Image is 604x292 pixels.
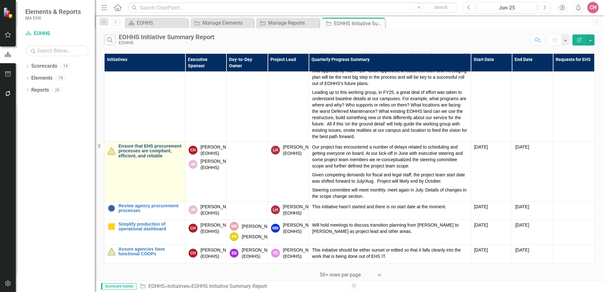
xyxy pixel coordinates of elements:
[189,146,197,155] div: CH
[192,19,252,27] a: Manage Elements
[3,7,14,18] img: ClearPoint Strategy
[474,204,488,209] span: [DATE]
[283,204,319,216] div: [PERSON_NAME] (EOHHS)
[515,222,529,228] span: [DATE]
[312,170,467,186] p: Given competing demands for fiscal and legal staff, the project team start date was shifted forwa...
[226,21,268,142] td: Double-Click to Edit
[425,3,457,12] button: Search
[268,21,309,142] td: Double-Click to Edit
[31,75,52,82] a: Elements
[25,8,81,15] span: Elements & Reports
[553,220,595,245] td: Double-Click to Edit
[309,220,471,245] td: Double-Click to Edit
[167,283,189,289] a: Initiatives
[283,247,319,259] div: [PERSON_NAME] (EOHHS)
[512,142,553,202] td: Double-Click to Edit
[108,204,115,212] img: Not Started
[242,223,278,229] div: [PERSON_NAME]
[226,142,268,202] td: Double-Click to Edit
[553,202,595,220] td: Double-Click to Edit
[201,222,237,234] div: [PERSON_NAME] (EOHHS)
[185,202,226,220] td: Double-Click to Edit
[309,142,471,202] td: Double-Click to Edit
[553,245,595,263] td: Double-Click to Edit
[201,158,237,171] div: [PERSON_NAME] (EOHHS)
[587,2,599,13] button: CH
[271,249,280,258] div: TD
[185,21,226,142] td: Double-Click to Edit
[474,222,488,228] span: [DATE]
[118,247,182,257] a: Assure agencies have functional COOPs
[309,245,471,263] td: Double-Click to Edit
[230,232,239,241] div: KR
[108,248,115,255] img: At-risk
[189,249,197,258] div: CH
[230,222,239,231] div: MB
[105,142,185,202] td: Double-Click to Edit Right Click for Context Menu
[105,245,185,263] td: Double-Click to Edit Right Click for Context Menu
[471,245,512,263] td: Double-Click to Edit
[283,144,319,156] div: [PERSON_NAME] (EOHHS)
[226,245,268,263] td: Double-Click to Edit
[185,142,226,202] td: Double-Click to Edit
[60,64,70,69] div: 14
[515,144,529,149] span: [DATE]
[230,249,239,258] div: EB
[512,220,553,245] td: Double-Click to Edit
[128,2,458,13] input: Search ClearPoint...
[471,142,512,202] td: Double-Click to Edit
[202,19,252,27] div: Manage Elements
[52,87,62,93] div: 20
[185,245,226,263] td: Double-Click to Edit
[312,204,467,210] p: This initiative hasn't started and there is no start date at the moment.
[119,40,214,45] div: EOHHS
[31,63,57,70] a: Scorecards
[108,147,115,155] img: At-risk
[56,76,66,81] div: 74
[140,283,345,290] div: » »
[268,245,309,263] td: Double-Click to Edit
[118,144,182,158] a: Ensure that EHS procurement processes are compliant, efficient, and reliable
[201,144,237,156] div: [PERSON_NAME] (EOHHS)
[101,283,136,289] span: Scorecard Admin
[148,283,165,289] a: EOHHS
[309,202,471,220] td: Double-Click to Edit
[242,247,278,259] div: [PERSON_NAME] (EOHHS)
[474,247,488,252] span: [DATE]
[189,224,197,233] div: CH
[471,220,512,245] td: Double-Click to Edit
[118,222,182,232] a: Simplify production of operational dashboard
[479,4,535,12] div: Jun-25
[271,146,280,155] div: LH
[268,202,309,220] td: Double-Click to Edit
[309,21,471,142] td: Double-Click to Edit
[119,33,214,40] div: EOHHS Initiative Summary Report
[226,220,268,245] td: Double-Click to Edit
[271,224,280,233] div: MM
[312,88,467,140] p: Leading up to this working group, in FY25, a great deal of effort was taken to understand baselin...
[471,202,512,220] td: Double-Click to Edit
[25,30,88,37] a: EOHHS
[268,19,318,27] div: Manage Reports
[471,21,512,142] td: Double-Click to Edit
[312,186,467,199] p: Steering committee will meet monthly. meet again in July. Details of changes in the scope change ...
[312,144,467,170] p: Our project has encountered a number of delays related to scheduling and getting everyone on boar...
[258,19,318,27] a: Manage Reports
[553,142,595,202] td: Double-Click to Edit
[477,2,537,13] button: Jun-25
[118,204,182,213] a: Review agency procurement processes
[189,160,197,169] div: JM
[553,21,595,142] td: Double-Click to Edit
[512,21,553,142] td: Double-Click to Edit
[242,234,278,240] div: [PERSON_NAME]
[189,205,197,214] div: JM
[515,204,529,209] span: [DATE]
[185,220,226,245] td: Double-Click to Edit
[137,19,186,27] div: EOHHS
[25,45,88,56] input: Search Below...
[474,144,488,149] span: [DATE]
[334,20,384,27] div: EOHHS Initiative Summary Report
[271,205,280,214] div: LH
[201,247,237,259] div: [PERSON_NAME] (EOHHS)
